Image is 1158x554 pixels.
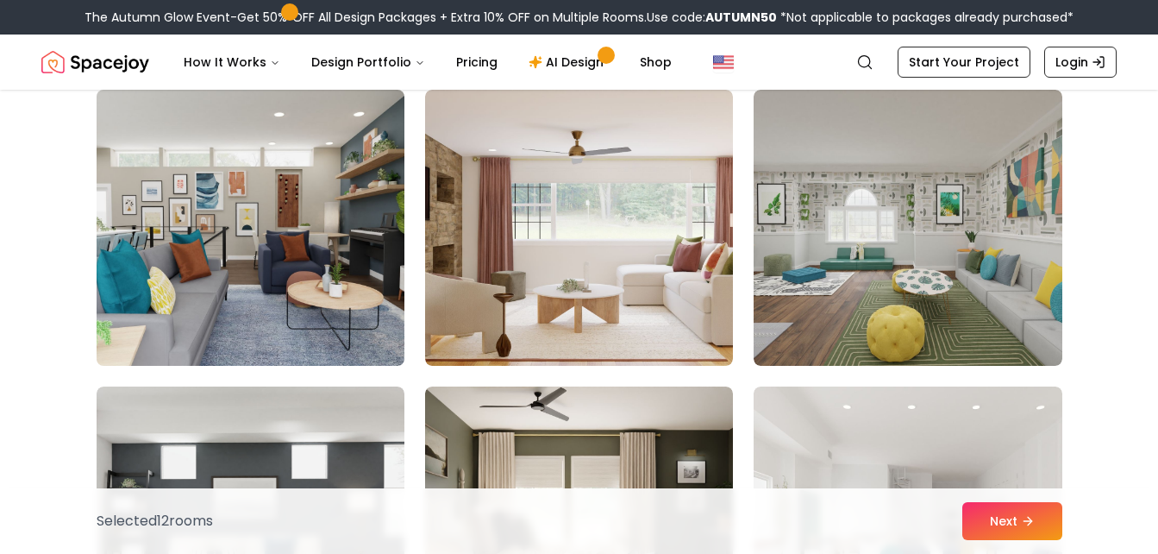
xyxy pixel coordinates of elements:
[97,511,213,532] p: Selected 12 room s
[962,502,1062,540] button: Next
[777,9,1073,26] span: *Not applicable to packages already purchased*
[425,90,733,366] img: Room room-59
[297,45,439,79] button: Design Portfolio
[647,9,777,26] span: Use code:
[89,83,412,373] img: Room room-58
[1044,47,1117,78] a: Login
[754,90,1061,366] img: Room room-60
[515,45,623,79] a: AI Design
[85,9,1073,26] div: The Autumn Glow Event-Get 50% OFF All Design Packages + Extra 10% OFF on Multiple Rooms.
[626,45,685,79] a: Shop
[170,45,294,79] button: How It Works
[170,45,685,79] nav: Main
[41,35,1117,90] nav: Global
[442,45,511,79] a: Pricing
[41,45,149,79] a: Spacejoy
[713,52,734,72] img: United States
[41,45,149,79] img: Spacejoy Logo
[705,9,777,26] b: AUTUMN50
[898,47,1030,78] a: Start Your Project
